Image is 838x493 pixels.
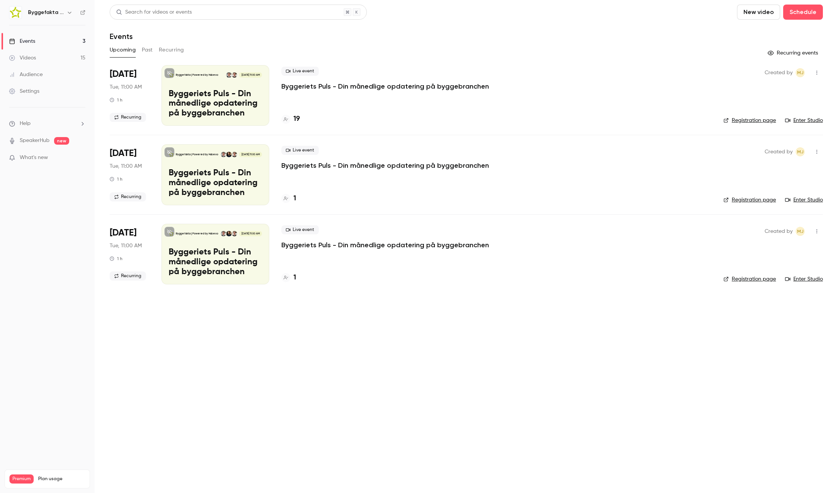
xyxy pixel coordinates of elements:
img: Rasmus Schulian [232,152,237,157]
a: Registration page [723,196,776,204]
span: Live event [281,225,319,234]
button: Recurring events [764,47,823,59]
button: Past [142,44,153,56]
a: Byggeriets Puls - Din månedlige opdatering på byggebranchen [281,240,489,250]
span: Mads Toft Jensen [796,68,805,77]
a: Byggeriets Puls - Din månedlige opdatering på byggebranchenByggefakta | Powered by HubexoRasmus S... [161,144,269,205]
a: Enter Studio [785,275,823,283]
div: Search for videos or events [116,8,192,16]
span: Mads Toft Jensen [796,147,805,156]
span: Mads Toft Jensen [796,227,805,236]
p: Byggeriets Puls - Din månedlige opdatering på byggebranchen [169,248,262,277]
span: Recurring [110,113,146,122]
h6: Byggefakta | Powered by Hubexo [28,9,64,16]
img: Lasse Lundqvist [221,152,226,157]
span: [DATE] 11:00 AM [239,72,262,78]
span: Recurring [110,271,146,281]
span: MJ [797,147,804,156]
p: Byggeriets Puls - Din månedlige opdatering på byggebranchen [169,89,262,119]
div: Audience [9,71,43,78]
span: Live event [281,146,319,155]
a: 19 [281,114,300,124]
div: Events [9,37,35,45]
h4: 1 [293,193,296,204]
img: Lasse Lundqvist [226,72,231,78]
a: Byggeriets Puls - Din månedlige opdatering på byggebranchenByggefakta | Powered by HubexoRasmus S... [161,65,269,126]
span: [DATE] 11:00 AM [239,231,262,236]
div: Oct 28 Tue, 10:00 AM (Europe/Copenhagen) [110,144,149,205]
a: 1 [281,273,296,283]
div: 1 h [110,256,123,262]
img: Thomas Simonsen [226,231,231,236]
a: Registration page [723,275,776,283]
button: Upcoming [110,44,136,56]
img: Rasmus Schulian [232,231,237,236]
img: Rasmus Schulian [232,72,237,78]
span: [DATE] 11:00 AM [239,152,262,157]
span: MJ [797,227,804,236]
span: Tue, 11:00 AM [110,242,142,250]
div: Nov 25 Tue, 10:00 AM (Europe/Copenhagen) [110,224,149,284]
li: help-dropdown-opener [9,120,85,128]
img: Byggefakta | Powered by Hubexo [9,6,22,19]
h1: Events [110,32,133,41]
span: [DATE] [110,147,137,159]
span: [DATE] [110,68,137,80]
span: Recurring [110,192,146,201]
div: Videos [9,54,36,62]
img: Lasse Lundqvist [221,231,226,236]
h4: 19 [293,114,300,124]
div: Sep 30 Tue, 10:00 AM (Europe/Copenhagen) [110,65,149,126]
span: What's new [20,154,48,162]
a: Registration page [723,117,776,124]
a: Enter Studio [785,117,823,124]
a: Byggeriets Puls - Din månedlige opdatering på byggebranchen [281,82,489,91]
button: Recurring [159,44,184,56]
a: Byggeriets Puls - Din månedlige opdatering på byggebranchenByggefakta | Powered by HubexoRasmus S... [161,224,269,284]
p: Byggefakta | Powered by Hubexo [176,232,218,236]
span: Created by [765,227,793,236]
span: Plan usage [38,476,85,482]
h4: 1 [293,273,296,283]
p: Byggefakta | Powered by Hubexo [176,153,218,156]
a: 1 [281,193,296,204]
button: Schedule [783,5,823,20]
div: 1 h [110,176,123,182]
span: Tue, 11:00 AM [110,83,142,91]
span: Created by [765,147,793,156]
div: 1 h [110,97,123,103]
p: Byggefakta | Powered by Hubexo [176,73,218,77]
p: Byggeriets Puls - Din månedlige opdatering på byggebranchen [169,168,262,198]
a: Byggeriets Puls - Din månedlige opdatering på byggebranchen [281,161,489,170]
div: Settings [9,87,39,95]
span: new [54,137,69,145]
span: Help [20,120,31,128]
img: Thomas Simonsen [226,152,231,157]
span: Premium [9,474,34,484]
span: Created by [765,68,793,77]
span: MJ [797,68,804,77]
a: Enter Studio [785,196,823,204]
iframe: Noticeable Trigger [76,154,85,161]
span: Live event [281,67,319,76]
span: [DATE] [110,227,137,239]
a: SpeakerHub [20,137,50,145]
span: Tue, 11:00 AM [110,162,142,170]
button: New video [737,5,780,20]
